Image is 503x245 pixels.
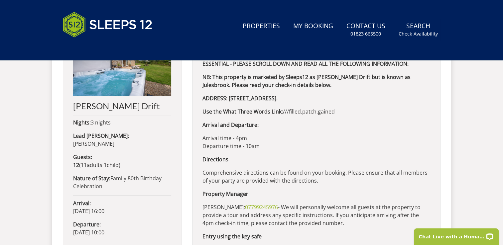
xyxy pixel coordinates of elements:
span: child [102,161,119,169]
strong: Nights: [73,119,91,126]
a: [PERSON_NAME] Drift [73,33,171,111]
img: An image of 'Meadows Drift' [73,33,171,96]
strong: ADDRESS: [STREET_ADDRESS]. [202,95,278,102]
iframe: Customer reviews powered by Trustpilot [60,45,129,51]
p: 3 nights [73,119,171,126]
iframe: LiveChat chat widget [410,224,503,245]
span: [PERSON_NAME] [73,140,114,147]
strong: Arrival and Departure: [202,121,259,128]
strong: Directions [202,156,228,163]
strong: Property Manager [202,190,248,198]
p: ///filled.patch.gained [202,108,430,116]
a: Contact Us01823 665500 [344,19,388,41]
p: [DATE] 10:00 [73,220,171,236]
a: Properties [240,19,283,34]
strong: Entry using the key safe [202,233,262,240]
a: SearchCheck Availability [396,19,440,41]
strong: Nature of Stay: [73,175,110,182]
strong: Use the What Three Words Link: [202,108,283,115]
strong: Guests: [73,153,92,161]
strong: NB: This property is marketed by Sleeps12 as [PERSON_NAME] Drift but is known as Julesbrook. Plea... [202,73,411,89]
span: adult [81,161,102,169]
span: 1 [104,161,107,169]
h2: [PERSON_NAME] Drift [73,101,171,111]
a: 07799245976 [245,204,278,211]
img: Sleeps 12 [63,8,153,41]
a: My Booking [291,19,336,34]
strong: ESSENTIAL - PLEASE SCROLL DOWN AND READ ALL THE FOLLOWING INFORMATION: [202,60,409,67]
strong: Departure: [73,221,101,228]
p: [DATE] 16:00 [73,199,171,215]
p: Comprehensive directions can be found on your booking. Please ensure that all members of your par... [202,169,430,185]
small: 01823 665500 [350,31,381,37]
small: Check Availability [399,31,438,37]
strong: 12 [73,161,79,169]
span: 11 [81,161,87,169]
span: ( ) [73,161,120,169]
p: Arrival time - 4pm Departure time - 10am [202,134,430,150]
span: s [100,161,102,169]
p: Family 80th Birthday Celebration [73,174,171,190]
strong: Arrival: [73,200,91,207]
strong: Lead [PERSON_NAME]: [73,132,129,139]
p: [PERSON_NAME]: - We will personally welcome all guests at the property to provide a tour and addr... [202,203,430,227]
